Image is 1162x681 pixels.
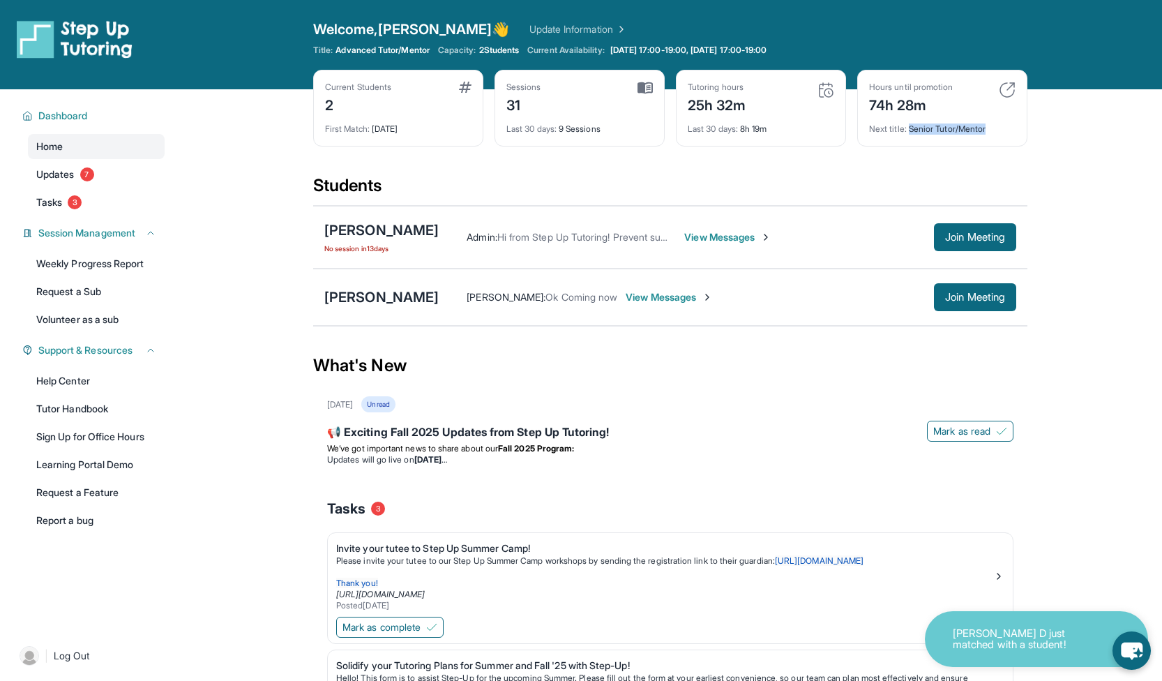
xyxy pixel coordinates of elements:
[38,226,135,240] span: Session Management
[934,223,1016,251] button: Join Meeting
[498,443,574,454] strong: Fall 2025 Program:
[702,292,713,303] img: Chevron-Right
[28,396,165,421] a: Tutor Handbook
[545,291,617,303] span: Ok Coming now
[996,426,1007,437] img: Mark as read
[953,628,1092,651] p: [PERSON_NAME] D just matched with a student!
[506,124,557,134] span: Last 30 days :
[28,251,165,276] a: Weekly Progress Report
[999,82,1016,98] img: card
[775,555,863,566] a: [URL][DOMAIN_NAME]
[336,578,378,588] span: Thank you!
[459,82,471,93] img: card
[527,45,604,56] span: Current Availability:
[933,424,990,438] span: Mark as read
[327,443,498,454] span: We’ve got important news to share about our
[33,109,156,123] button: Dashboard
[371,502,385,516] span: 3
[438,45,476,56] span: Capacity:
[506,82,541,93] div: Sessions
[324,220,439,240] div: [PERSON_NAME]
[529,22,627,36] a: Update Information
[313,20,510,39] span: Welcome, [PERSON_NAME] 👋
[637,82,653,94] img: card
[313,174,1027,205] div: Students
[327,454,1013,465] li: Updates will go live on
[613,22,627,36] img: Chevron Right
[869,93,953,115] div: 74h 28m
[33,343,156,357] button: Support & Resources
[336,617,444,638] button: Mark as complete
[28,134,165,159] a: Home
[80,167,94,181] span: 7
[28,162,165,187] a: Updates7
[335,45,429,56] span: Advanced Tutor/Mentor
[688,115,834,135] div: 8h 19m
[869,82,953,93] div: Hours until promotion
[28,190,165,215] a: Tasks3
[327,499,365,518] span: Tasks
[28,307,165,332] a: Volunteer as a sub
[28,508,165,533] a: Report a bug
[325,124,370,134] span: First Match :
[869,115,1016,135] div: Senior Tutor/Mentor
[467,231,497,243] span: Admin :
[684,230,771,244] span: View Messages
[342,620,421,634] span: Mark as complete
[336,555,993,567] p: Please invite your tutee to our Step Up Summer Camp workshops by sending the registration link to...
[38,109,88,123] span: Dashboard
[36,195,62,209] span: Tasks
[945,233,1005,241] span: Join Meeting
[688,124,738,134] span: Last 30 days :
[934,283,1016,311] button: Join Meeting
[20,646,39,666] img: user-img
[626,290,713,304] span: View Messages
[313,335,1027,396] div: What's New
[327,399,353,410] div: [DATE]
[479,45,520,56] span: 2 Students
[324,287,439,307] div: [PERSON_NAME]
[328,533,1013,614] a: Invite your tutee to Step Up Summer Camp!Please invite your tutee to our Step Up Summer Camp work...
[68,195,82,209] span: 3
[38,343,133,357] span: Support & Resources
[325,93,391,115] div: 2
[869,124,907,134] span: Next title :
[324,243,439,254] span: No session in 13 days
[1112,631,1151,670] button: chat-button
[361,396,395,412] div: Unread
[28,424,165,449] a: Sign Up for Office Hours
[36,140,63,154] span: Home
[506,93,541,115] div: 31
[325,115,471,135] div: [DATE]
[506,115,653,135] div: 9 Sessions
[14,641,165,671] a: |Log Out
[17,20,133,59] img: logo
[336,600,993,611] div: Posted [DATE]
[45,648,48,664] span: |
[327,424,1013,443] div: 📢 Exciting Fall 2025 Updates from Step Up Tutoring!
[610,45,767,56] span: [DATE] 17:00-19:00, [DATE] 17:00-19:00
[28,279,165,304] a: Request a Sub
[414,454,447,465] strong: [DATE]
[28,368,165,394] a: Help Center
[927,421,1013,442] button: Mark as read
[760,232,771,243] img: Chevron-Right
[36,167,75,181] span: Updates
[688,93,746,115] div: 25h 32m
[945,293,1005,301] span: Join Meeting
[817,82,834,98] img: card
[608,45,770,56] a: [DATE] 17:00-19:00, [DATE] 17:00-19:00
[336,589,425,599] a: [URL][DOMAIN_NAME]
[313,45,333,56] span: Title:
[426,622,437,633] img: Mark as complete
[467,291,545,303] span: [PERSON_NAME] :
[54,649,90,663] span: Log Out
[336,541,993,555] div: Invite your tutee to Step Up Summer Camp!
[28,480,165,505] a: Request a Feature
[325,82,391,93] div: Current Students
[28,452,165,477] a: Learning Portal Demo
[33,226,156,240] button: Session Management
[336,659,993,673] div: Solidify your Tutoring Plans for Summer and Fall '25 with Step-Up!
[688,82,746,93] div: Tutoring hours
